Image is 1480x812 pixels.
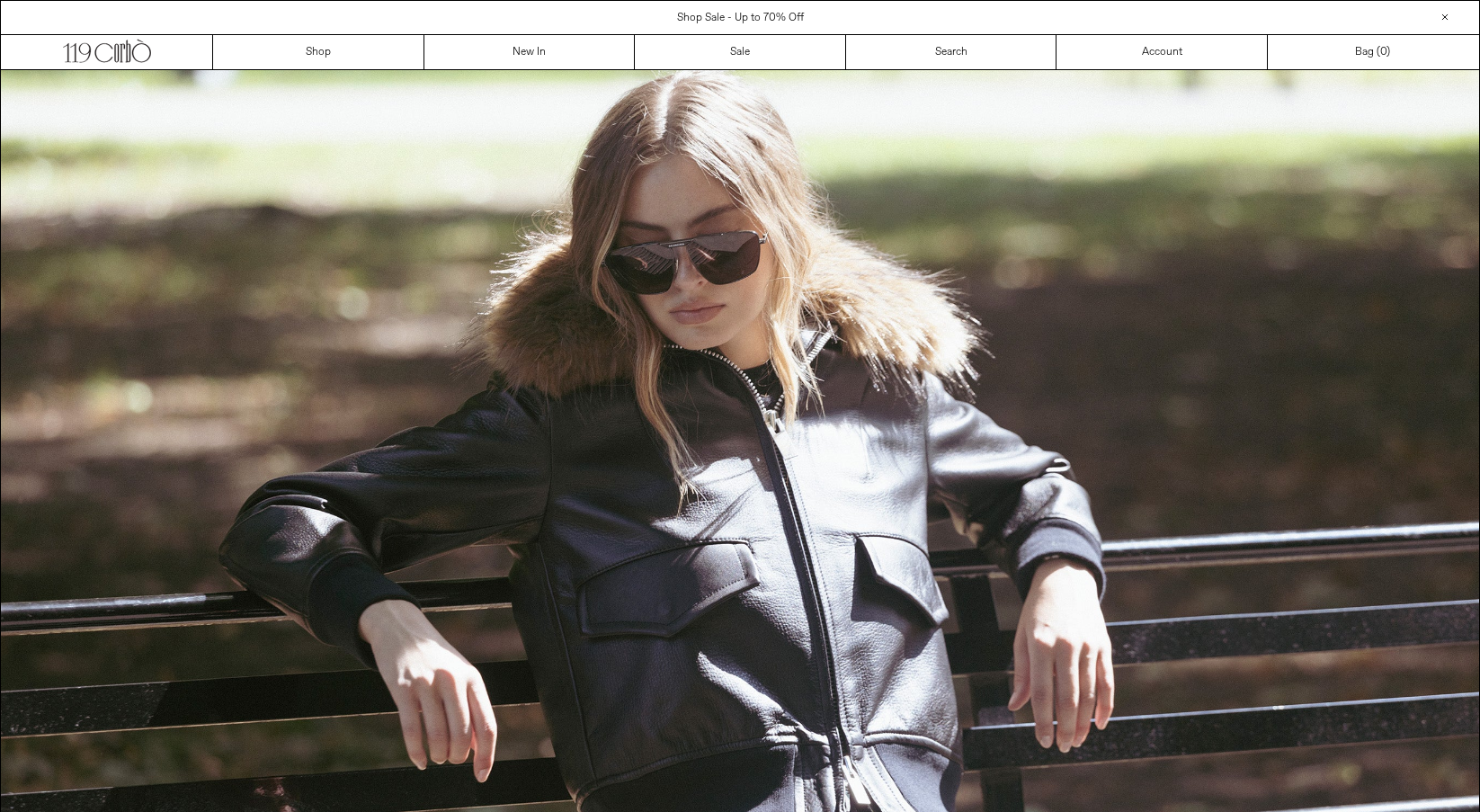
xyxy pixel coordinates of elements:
[1380,45,1386,59] span: 0
[1380,44,1390,60] span: )
[635,35,846,69] a: Sale
[846,35,1057,69] a: Search
[1057,35,1268,69] a: Account
[424,35,636,69] a: New In
[1268,35,1479,69] a: Bag ()
[677,11,804,25] a: Shop Sale - Up to 70% Off
[213,35,424,69] a: Shop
